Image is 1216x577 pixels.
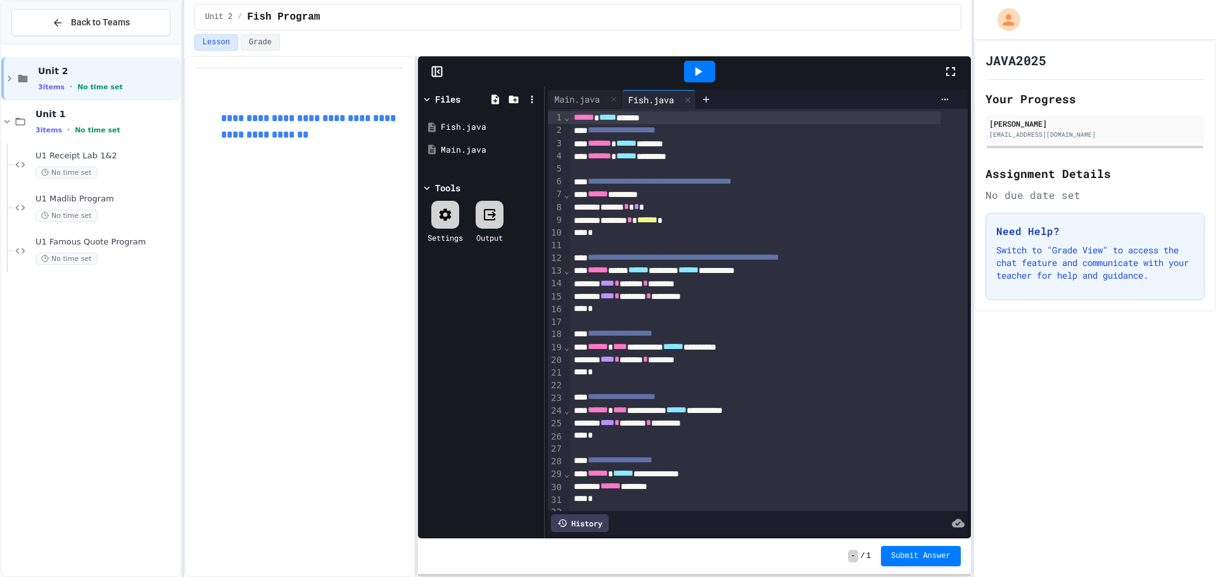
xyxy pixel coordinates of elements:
div: 3 [548,137,564,150]
span: - [848,550,858,562]
div: 25 [548,417,564,430]
div: 2 [548,124,564,137]
h3: Need Help? [996,224,1194,239]
div: 10 [548,227,564,239]
div: 20 [548,354,564,367]
button: Lesson [194,34,238,51]
div: Settings [427,232,463,243]
div: 32 [548,506,564,519]
div: 5 [548,163,564,175]
button: Grade [241,34,280,51]
div: 7 [548,188,564,201]
div: 15 [548,291,564,303]
div: 8 [548,201,564,214]
div: 6 [548,175,564,188]
div: 19 [548,341,564,354]
span: No time set [35,167,98,179]
span: No time set [77,83,123,91]
h2: Assignment Details [985,165,1205,182]
span: No time set [35,210,98,222]
span: Unit 1 [35,108,178,120]
p: Switch to "Grade View" to access the chat feature and communicate with your teacher for help and ... [996,244,1194,282]
span: Unit 2 [205,12,232,22]
div: My Account [984,5,1023,34]
button: Submit Answer [881,546,961,566]
span: / [237,12,242,22]
div: 16 [548,303,564,316]
span: U1 Receipt Lab 1&2 [35,151,178,162]
div: 18 [548,328,564,341]
span: Unit 2 [38,65,178,77]
div: [EMAIL_ADDRESS][DOMAIN_NAME] [989,130,1201,139]
div: 11 [548,239,564,252]
span: 1 [866,551,871,561]
div: Output [476,232,503,243]
span: • [70,82,72,92]
div: 30 [548,481,564,494]
div: No due date set [985,187,1205,203]
span: No time set [75,126,120,134]
div: History [551,514,609,532]
div: Files [435,92,460,106]
span: Fold line [564,189,570,200]
span: No time set [35,253,98,265]
div: Fish.java [622,90,696,109]
h2: Your Progress [985,90,1205,108]
span: Fold line [564,112,570,122]
span: Fold line [564,342,570,352]
span: • [67,125,70,135]
span: Fold line [564,469,570,479]
div: 22 [548,379,564,392]
div: 21 [548,367,564,379]
div: 31 [548,494,564,507]
div: 29 [548,468,564,481]
span: Submit Answer [891,551,951,561]
span: Fish Program [247,10,320,25]
div: [PERSON_NAME] [989,118,1201,129]
span: 3 items [38,83,65,91]
div: Fish.java [441,121,540,134]
div: 13 [548,265,564,277]
div: 4 [548,150,564,163]
div: 28 [548,455,564,468]
span: Fold line [564,265,570,276]
div: Main.java [548,90,622,109]
div: Main.java [548,92,606,106]
span: / [861,551,865,561]
div: 26 [548,431,564,443]
span: U1 Famous Quote Program [35,237,178,248]
span: U1 Madlib Program [35,194,178,205]
div: 14 [548,277,564,290]
div: Main.java [441,144,540,156]
span: Back to Teams [71,16,130,29]
div: 17 [548,316,564,329]
div: 27 [548,443,564,455]
div: 24 [548,405,564,417]
div: 12 [548,252,564,265]
div: 9 [548,214,564,227]
span: Fold line [564,405,570,415]
span: 3 items [35,126,62,134]
h1: JAVA2025 [985,51,1046,69]
div: 1 [548,111,564,124]
button: Back to Teams [11,9,170,36]
div: 23 [548,392,564,405]
div: Fish.java [622,93,680,106]
div: Tools [435,181,460,194]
